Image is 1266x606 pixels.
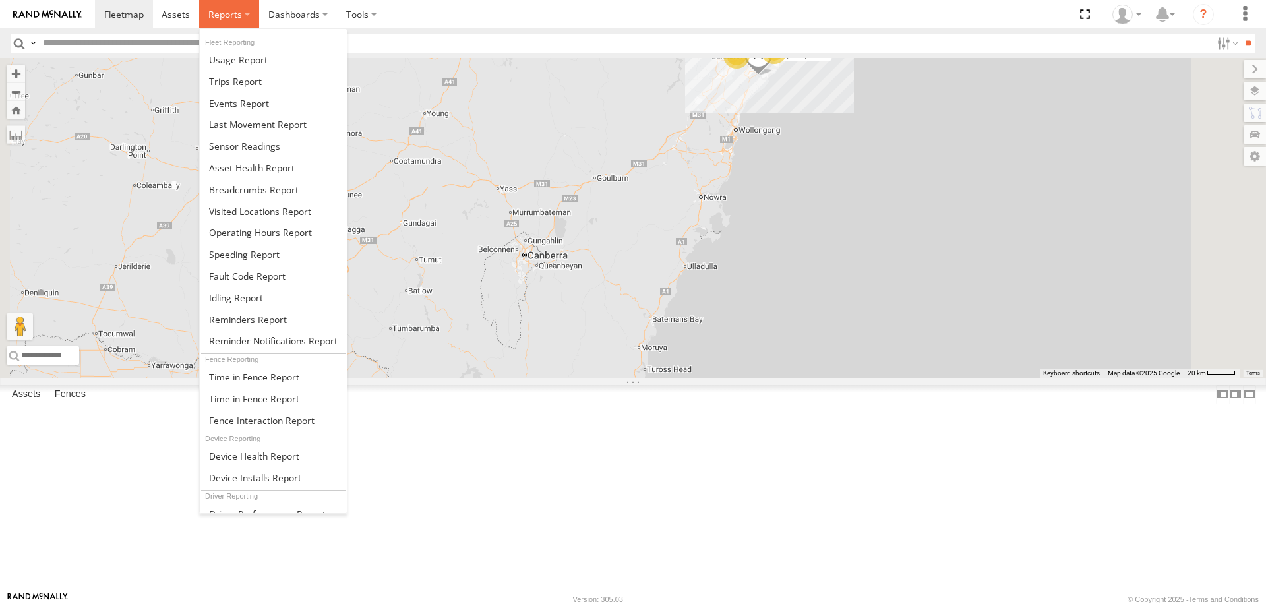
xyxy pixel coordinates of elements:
a: Driver Performance Report [200,503,347,525]
a: Terms [1246,371,1260,376]
a: Time in Fences Report [200,388,347,409]
label: Assets [5,385,47,404]
a: Fence Interaction Report [200,409,347,431]
button: Map scale: 20 km per 41 pixels [1184,369,1240,378]
a: Visited Locations Report [200,200,347,222]
a: Device Installs Report [200,467,347,489]
label: Dock Summary Table to the Right [1229,385,1242,404]
label: Measure [7,125,25,144]
span: 20 km [1188,369,1206,377]
a: Fleet Speed Report [200,243,347,265]
button: Drag Pegman onto the map to open Street View [7,313,33,340]
button: Keyboard shortcuts [1043,369,1100,378]
a: Trips Report [200,71,347,92]
div: Version: 305.03 [573,595,623,603]
label: Map Settings [1244,147,1266,166]
a: Visit our Website [7,593,68,606]
label: Search Filter Options [1212,34,1240,53]
button: Zoom out [7,82,25,101]
a: Sensor Readings [200,135,347,157]
div: © Copyright 2025 - [1128,595,1259,603]
a: Asset Operating Hours Report [200,222,347,243]
a: Service Reminder Notifications Report [200,330,347,352]
a: Terms and Conditions [1189,595,1259,603]
label: Fences [48,385,92,404]
label: Dock Summary Table to the Left [1216,385,1229,404]
div: 2 [723,42,750,69]
a: Fault Code Report [200,265,347,287]
div: Muhammad Salman [1108,5,1146,24]
a: Reminders Report [200,309,347,330]
a: Breadcrumbs Report [200,179,347,200]
a: Last Movement Report [200,113,347,135]
a: Time in Fences Report [200,366,347,388]
span: 23QMC [PERSON_NAME] [775,50,870,59]
label: Hide Summary Table [1243,385,1256,404]
a: Full Events Report [200,92,347,114]
a: Usage Report [200,49,347,71]
i: ? [1193,4,1214,25]
span: Map data ©2025 Google [1108,369,1180,377]
img: rand-logo.svg [13,10,82,19]
label: Search Query [28,34,38,53]
button: Zoom Home [7,101,25,119]
a: Device Health Report [200,445,347,467]
div: 20 [761,38,787,64]
a: Asset Health Report [200,157,347,179]
a: Idling Report [200,287,347,309]
button: Zoom in [7,65,25,82]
